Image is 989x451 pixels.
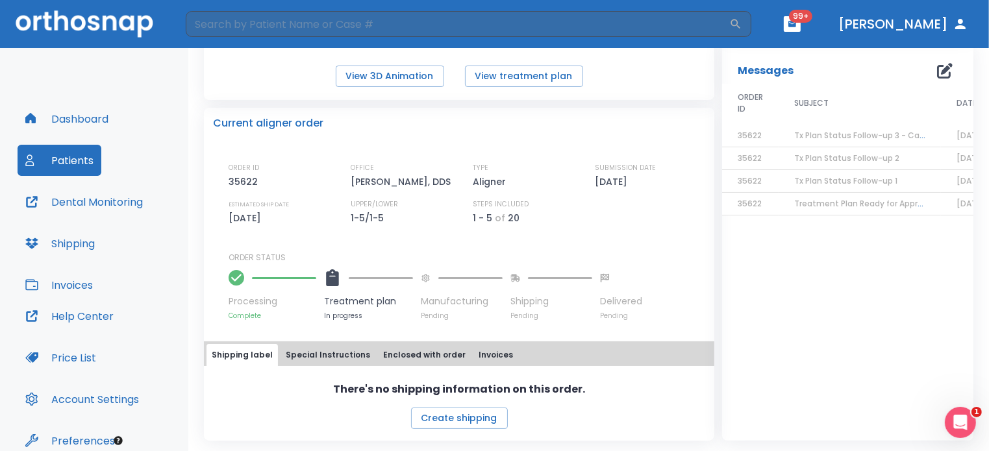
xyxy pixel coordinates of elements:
[595,162,656,174] p: SUBMISSION DATE
[794,130,961,141] span: Tx Plan Status Follow-up 3 - Case on hold
[738,130,762,141] span: 35622
[229,199,289,210] p: ESTIMATED SHIP DATE
[510,295,592,308] p: Shipping
[738,175,762,186] span: 35622
[411,408,508,429] button: Create shipping
[957,198,984,209] span: [DATE]
[18,103,116,134] button: Dashboard
[421,295,503,308] p: Manufacturing
[738,63,794,79] p: Messages
[18,186,151,217] button: Dental Monitoring
[229,295,316,308] p: Processing
[229,252,705,263] p: ORDER STATUS
[971,407,982,417] span: 1
[324,311,413,321] p: In progress
[229,210,266,226] p: [DATE]
[738,198,762,209] span: 35622
[18,342,104,373] button: Price List
[473,210,492,226] p: 1 - 5
[957,175,984,186] span: [DATE]
[18,269,101,300] button: Invoices
[186,11,729,37] input: Search by Patient Name or Case #
[324,295,413,308] p: Treatment plan
[18,145,101,176] button: Patients
[229,162,259,174] p: ORDER ID
[789,10,812,23] span: 99+
[351,199,398,210] p: UPPER/LOWER
[378,344,471,366] button: Enclosed with order
[207,344,278,366] button: Shipping label
[351,162,374,174] p: OFFICE
[281,344,375,366] button: Special Instructions
[794,175,897,186] span: Tx Plan Status Follow-up 1
[18,300,121,332] button: Help Center
[738,91,763,115] span: ORDER ID
[421,311,503,321] p: Pending
[794,198,937,209] span: Treatment Plan Ready for Approval!
[794,152,899,164] span: Tx Plan Status Follow-up 2
[957,97,977,109] span: DATE
[473,344,518,366] button: Invoices
[465,66,583,87] button: View treatment plan
[957,152,984,164] span: [DATE]
[473,162,488,174] p: TYPE
[794,97,829,109] span: SUBJECT
[510,311,592,321] p: Pending
[18,228,103,259] button: Shipping
[351,174,455,189] p: [PERSON_NAME], DDS
[112,435,124,446] div: Tooltip anchor
[473,174,510,189] p: Aligner
[333,382,585,397] p: There's no shipping information on this order.
[473,199,529,210] p: STEPS INCLUDED
[207,344,712,366] div: tabs
[738,152,762,164] span: 35622
[600,311,642,321] p: Pending
[957,130,984,141] span: [DATE]
[508,210,520,226] p: 20
[18,384,147,415] button: Account Settings
[600,295,642,308] p: Delivered
[229,311,316,321] p: Complete
[945,407,976,438] iframe: Intercom live chat
[833,12,973,36] button: [PERSON_NAME]
[16,10,153,37] img: Orthosnap
[336,66,444,87] button: View 3D Animation
[495,210,505,226] p: of
[229,174,262,189] p: 35622
[213,116,323,131] p: Current aligner order
[595,174,632,189] p: [DATE]
[351,210,388,226] p: 1-5/1-5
